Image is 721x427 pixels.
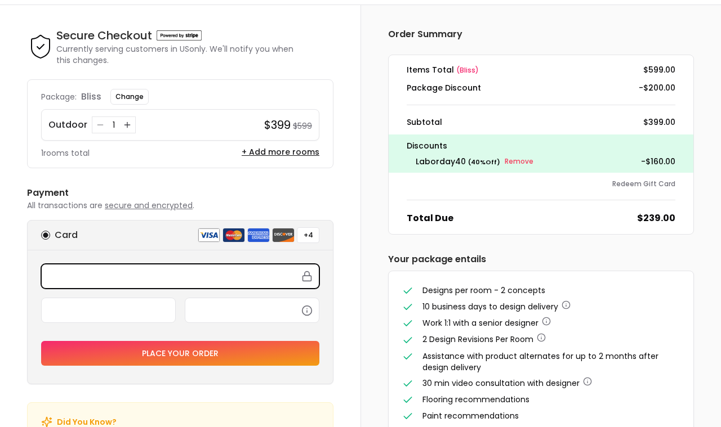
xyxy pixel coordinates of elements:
p: Currently serving customers in US only. We'll notify you when this changes. [56,43,333,66]
span: Paint recommendations [422,410,519,421]
span: 10 business days to design delivery [422,301,558,312]
img: mastercard [222,228,245,242]
p: bliss [81,90,101,104]
iframe: Secure card number input frame [48,271,312,281]
span: Flooring recommendations [422,394,529,405]
span: Assistance with product alternates for up to 2 months after design delivery [422,350,658,373]
span: ( bliss ) [456,65,479,75]
p: Outdoor [48,118,87,132]
small: Remove [505,157,533,166]
span: Designs per room - 2 concepts [422,285,545,296]
button: Decrease quantity for Outdoor [95,119,106,131]
dt: Subtotal [407,116,442,128]
span: laborday40 [416,156,466,167]
button: + Add more rooms [242,146,319,158]
button: Increase quantity for Outdoor [122,119,133,131]
small: ( 40 % Off) [468,158,500,167]
img: Powered by stripe [157,30,202,41]
img: american express [247,228,270,242]
h6: Card [55,228,78,242]
iframe: Secure CVC input frame [192,305,312,315]
h6: Order Summary [388,28,694,41]
img: discover [272,228,295,242]
small: $599 [293,120,312,132]
dd: $399.00 [643,116,675,128]
dt: Total Due [407,212,453,225]
dd: $599.00 [643,64,675,75]
h6: Your package entails [388,253,694,266]
span: 2 Design Revisions Per Room [422,334,533,345]
button: Change [110,89,149,105]
dt: Items Total [407,64,479,75]
span: Work 1:1 with a senior designer [422,317,538,329]
span: secure and encrypted [105,200,193,211]
dd: -$200.00 [639,82,675,93]
p: Package: [41,91,77,102]
h4: $399 [264,117,291,133]
dd: $239.00 [637,212,675,225]
button: Redeem Gift Card [612,179,675,188]
img: visa [198,228,220,242]
button: Place your order [41,341,319,366]
p: - $160.00 [641,155,675,168]
div: 1 [108,119,119,131]
iframe: Secure expiration date input frame [48,305,168,315]
p: Discounts [407,139,675,152]
h4: Secure Checkout [56,28,152,43]
p: 1 rooms total [41,147,90,159]
p: All transactions are . [27,200,333,211]
span: 30 min video consultation with designer [422,377,580,389]
button: +4 [297,227,319,243]
dt: Package Discount [407,82,481,93]
h6: Payment [27,186,333,200]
